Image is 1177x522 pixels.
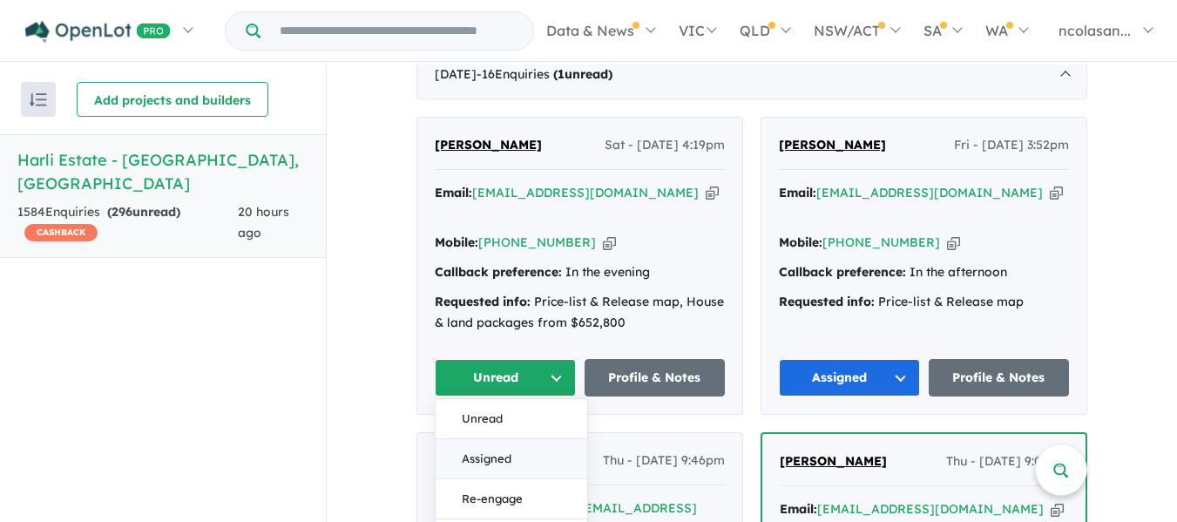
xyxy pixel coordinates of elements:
strong: Email: [435,185,472,200]
strong: ( unread) [553,66,612,82]
strong: Callback preference: [435,264,562,280]
a: [PHONE_NUMBER] [822,234,940,250]
input: Try estate name, suburb, builder or developer [264,12,530,50]
img: Openlot PRO Logo White [25,21,171,43]
div: Price-list & Release map, House & land packages from $652,800 [435,292,725,334]
button: Re-engage [436,479,587,519]
span: Thu - [DATE] 9:08am [946,451,1068,472]
strong: Mobile: [435,234,478,250]
button: Copy [603,234,616,252]
span: Sat - [DATE] 4:19pm [605,135,725,156]
span: Thu - [DATE] 9:46pm [603,451,725,471]
h5: Harli Estate - [GEOGRAPHIC_DATA] , [GEOGRAPHIC_DATA] [17,148,308,195]
span: [PERSON_NAME] [780,453,887,469]
button: Unread [435,359,576,397]
a: Profile & Notes [929,359,1070,397]
div: In the afternoon [779,262,1069,283]
strong: Callback preference: [779,264,906,280]
button: Copy [1051,500,1064,519]
div: Price-list & Release map [779,292,1069,313]
a: [PERSON_NAME] [779,135,886,156]
img: sort.svg [30,93,47,106]
button: Add projects and builders [77,82,268,117]
button: Copy [947,234,960,252]
a: [EMAIL_ADDRESS][DOMAIN_NAME] [817,501,1044,517]
button: Assigned [436,439,587,479]
div: In the evening [435,262,725,283]
span: 296 [112,204,132,220]
span: [PERSON_NAME] [435,137,542,153]
a: Profile & Notes [585,359,726,397]
a: [PERSON_NAME] [435,135,542,156]
strong: Mobile: [779,234,822,250]
button: Assigned [779,359,920,397]
span: Fri - [DATE] 3:52pm [954,135,1069,156]
a: [PHONE_NUMBER] [478,234,596,250]
strong: Email: [780,501,817,517]
a: [EMAIL_ADDRESS][DOMAIN_NAME] [472,185,699,200]
span: - 16 Enquir ies [477,66,612,82]
span: ncolasan... [1059,22,1131,39]
button: Copy [1050,184,1063,202]
a: [EMAIL_ADDRESS][DOMAIN_NAME] [816,185,1043,200]
strong: Requested info: [779,294,875,309]
strong: ( unread) [107,204,180,220]
div: 1584 Enquir ies [17,202,238,244]
strong: Email: [779,185,816,200]
a: [PERSON_NAME] [780,451,887,472]
button: Copy [706,184,719,202]
span: 20 hours ago [238,204,289,241]
span: 1 [558,66,565,82]
div: [DATE] [416,51,1087,99]
button: Unread [436,399,587,439]
strong: Requested info: [435,294,531,309]
span: CASHBACK [24,224,98,241]
span: [PERSON_NAME] [779,137,886,153]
